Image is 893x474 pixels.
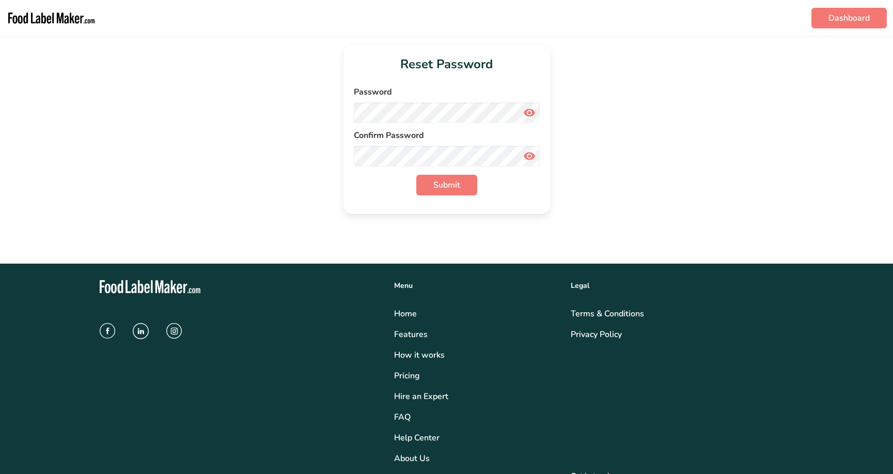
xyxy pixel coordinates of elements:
a: Features [394,328,558,341]
label: Password [354,86,540,98]
a: Home [394,308,558,320]
a: Dashboard [811,8,887,28]
div: How it works [394,349,558,361]
span: Submit [433,179,460,191]
a: Hire an Expert [394,390,558,403]
h1: Reset Password [354,55,540,73]
div: Legal [571,280,794,291]
a: About Us [394,452,558,465]
a: Terms & Conditions [571,308,794,320]
button: Submit [416,175,477,195]
div: Menu [394,280,558,291]
a: Privacy Policy [571,328,794,341]
label: Confirm Password [354,129,540,142]
a: FAQ [394,411,558,423]
a: Help Center [394,432,558,444]
img: Food Label Maker [6,4,97,32]
a: Pricing [394,370,558,382]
